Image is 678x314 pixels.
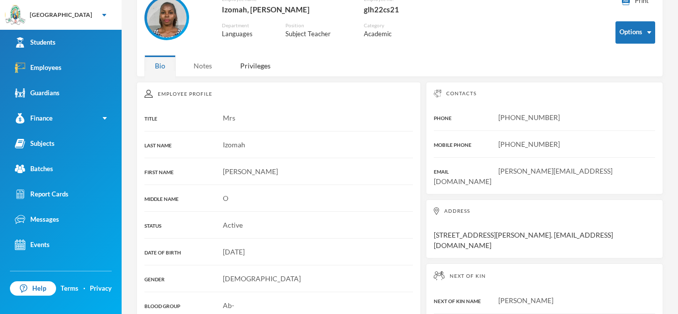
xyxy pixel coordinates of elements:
[223,140,245,149] span: Izomah
[15,189,68,199] div: Report Cards
[15,138,55,149] div: Subjects
[15,88,60,98] div: Guardians
[223,114,235,122] span: Mrs
[498,296,553,305] span: [PERSON_NAME]
[15,37,56,48] div: Students
[223,301,234,310] span: Ab-
[434,207,655,215] div: Address
[223,194,228,202] span: O
[223,248,245,256] span: [DATE]
[434,90,655,97] div: Contacts
[15,214,59,225] div: Messages
[498,140,560,148] span: [PHONE_NUMBER]
[15,63,62,73] div: Employees
[364,3,442,16] div: glh22cs21
[83,284,85,294] div: ·
[5,5,25,25] img: logo
[223,221,243,229] span: Active
[144,55,176,76] div: Bio
[223,167,278,176] span: [PERSON_NAME]
[90,284,112,294] a: Privacy
[15,240,50,250] div: Events
[364,22,409,29] div: Category
[61,284,78,294] a: Terms
[222,22,271,29] div: Department
[230,55,281,76] div: Privileges
[222,29,271,39] div: Languages
[434,271,655,280] div: Next of Kin
[144,90,413,98] div: Employee Profile
[285,29,348,39] div: Subject Teacher
[426,199,663,258] div: [STREET_ADDRESS][PERSON_NAME]. [EMAIL_ADDRESS][DOMAIN_NAME]
[434,167,612,186] span: [PERSON_NAME][EMAIL_ADDRESS][DOMAIN_NAME]
[183,55,222,76] div: Notes
[498,113,560,122] span: [PHONE_NUMBER]
[285,22,348,29] div: Position
[15,113,53,124] div: Finance
[615,21,655,44] button: Options
[10,281,56,296] a: Help
[364,29,409,39] div: Academic
[15,164,53,174] div: Batches
[223,274,301,283] span: [DEMOGRAPHIC_DATA]
[30,10,92,19] div: [GEOGRAPHIC_DATA]
[222,3,348,16] div: Izomah, [PERSON_NAME]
